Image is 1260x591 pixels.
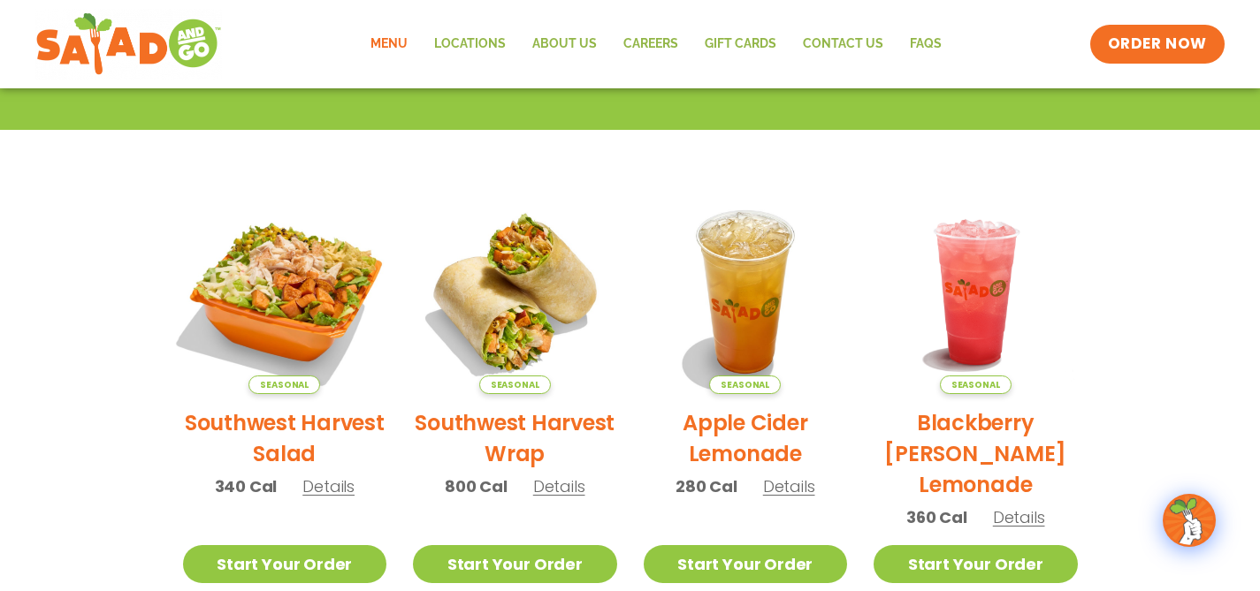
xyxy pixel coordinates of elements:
[763,475,815,497] span: Details
[413,190,617,394] img: Product photo for Southwest Harvest Wrap
[183,407,387,469] h2: Southwest Harvest Salad
[248,375,320,394] span: Seasonal
[676,474,737,498] span: 280 Cal
[302,475,355,497] span: Details
[610,24,691,64] a: Careers
[940,375,1012,394] span: Seasonal
[1090,25,1225,64] a: ORDER NOW
[1165,496,1214,545] img: wpChatIcon
[413,407,617,469] h2: Southwest Harvest Wrap
[164,172,404,412] img: Product photo for Southwest Harvest Salad
[183,545,387,583] a: Start Your Order
[533,475,585,497] span: Details
[790,24,897,64] a: Contact Us
[644,407,848,469] h2: Apple Cider Lemonade
[874,407,1078,500] h2: Blackberry [PERSON_NAME] Lemonade
[709,375,781,394] span: Seasonal
[644,545,848,583] a: Start Your Order
[897,24,955,64] a: FAQs
[357,24,421,64] a: Menu
[413,545,617,583] a: Start Your Order
[421,24,519,64] a: Locations
[644,190,848,394] img: Product photo for Apple Cider Lemonade
[874,545,1078,583] a: Start Your Order
[479,375,551,394] span: Seasonal
[906,505,967,529] span: 360 Cal
[519,24,610,64] a: About Us
[1108,34,1207,55] span: ORDER NOW
[357,24,955,64] nav: Menu
[445,474,508,498] span: 800 Cal
[35,9,222,80] img: new-SAG-logo-768×292
[215,474,278,498] span: 340 Cal
[993,506,1045,528] span: Details
[691,24,790,64] a: GIFT CARDS
[874,190,1078,394] img: Product photo for Blackberry Bramble Lemonade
